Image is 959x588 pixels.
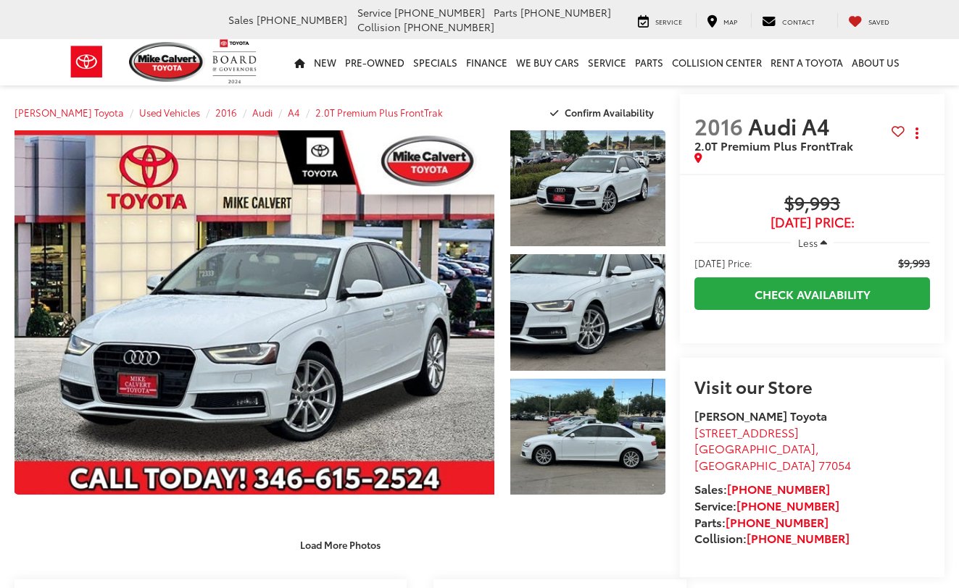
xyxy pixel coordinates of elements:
a: New [310,39,341,85]
img: Toyota [59,38,114,85]
a: Specials [409,39,462,85]
span: 2.0T Premium Plus FrontTrak [694,137,853,154]
a: Rent a Toyota [766,39,847,85]
a: A4 [288,106,300,119]
img: 2016 Audi A4 2.0T Premium Plus FrontTrak [9,129,499,495]
a: 2.0T Premium Plus FrontTrak [315,106,443,119]
a: Contact [751,13,826,28]
a: Audi [252,106,273,119]
span: $9,993 [898,256,930,270]
a: Expand Photo 3 [510,379,665,495]
span: [PHONE_NUMBER] [520,5,611,20]
strong: [PERSON_NAME] Toyota [694,407,827,424]
a: 2016 [215,106,237,119]
span: [GEOGRAPHIC_DATA] [694,456,815,473]
span: Confirm Availability [565,106,654,119]
a: [PHONE_NUMBER] [747,529,850,546]
a: My Saved Vehicles [837,13,900,28]
span: 77054 [818,456,851,473]
img: Mike Calvert Toyota [129,42,206,82]
a: Collision Center [668,39,766,85]
span: $9,993 [694,193,930,215]
a: Expand Photo 1 [510,130,665,246]
span: [STREET_ADDRESS] [694,424,799,440]
span: Less [798,236,818,249]
a: Service [627,13,693,28]
span: [PHONE_NUMBER] [394,5,485,20]
a: Expand Photo 2 [510,254,665,370]
img: 2016 Audi A4 2.0T Premium Plus FrontTrak [509,253,667,372]
img: 2016 Audi A4 2.0T Premium Plus FrontTrak [509,129,667,248]
span: Parts [494,5,518,20]
span: [DATE] Price: [694,256,752,270]
a: Used Vehicles [139,106,200,119]
a: Finance [462,39,512,85]
span: Audi A4 [748,110,835,141]
span: Saved [868,17,889,26]
a: About Us [847,39,904,85]
a: Pre-Owned [341,39,409,85]
img: 2016 Audi A4 2.0T Premium Plus FrontTrak [509,377,667,496]
a: Expand Photo 0 [14,130,494,495]
span: 2016 [694,110,743,141]
a: WE BUY CARS [512,39,584,85]
span: [GEOGRAPHIC_DATA] [694,440,815,456]
a: Service [584,39,631,85]
button: Less [791,230,834,256]
strong: Parts: [694,513,829,530]
span: dropdown dots [916,127,918,139]
a: [PHONE_NUMBER] [727,480,830,497]
a: Check Availability [694,277,930,310]
strong: Service: [694,497,839,513]
span: [DATE] Price: [694,215,930,230]
strong: Collision: [694,529,850,546]
span: Map [723,17,737,26]
h2: Visit our Store [694,377,930,395]
span: Service [357,5,391,20]
a: Map [696,13,748,28]
span: Collision [357,20,401,34]
a: [PERSON_NAME] Toyota [14,106,124,119]
button: Actions [905,120,930,146]
a: Parts [631,39,668,85]
a: [STREET_ADDRESS] [GEOGRAPHIC_DATA],[GEOGRAPHIC_DATA] 77054 [694,424,851,474]
span: Contact [782,17,815,26]
button: Load More Photos [290,532,391,557]
a: Home [290,39,310,85]
span: [PHONE_NUMBER] [257,12,347,27]
span: Sales [228,12,254,27]
strong: Sales: [694,480,830,497]
a: [PHONE_NUMBER] [736,497,839,513]
span: , [694,440,851,473]
button: Confirm Availability [542,100,666,125]
a: [PHONE_NUMBER] [726,513,829,530]
span: [PHONE_NUMBER] [404,20,494,34]
span: Service [655,17,682,26]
